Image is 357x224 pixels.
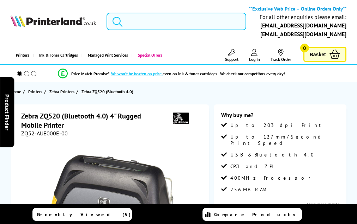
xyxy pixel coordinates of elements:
span: Log In [249,57,260,62]
img: Printerland Logo [11,15,96,27]
span: 400MHz Processor [230,175,313,181]
a: View more details [307,201,339,207]
a: [EMAIL_ADDRESS][DOMAIN_NAME] [260,31,346,38]
a: Home [11,88,23,95]
a: Track Order [271,49,291,62]
span: Basket [310,50,326,59]
span: CPCL and ZPL [230,163,275,169]
span: Zebra Printers [49,88,74,95]
h1: Zebra ZQ520 (Bluetooth 4.0) 4" Rugged Mobile Printer [21,111,165,130]
span: Up to 127mm/Second Print Speed [230,134,339,146]
a: Log In [249,49,260,62]
a: Printers [28,88,44,95]
span: Zebra ZQ520 (Bluetooth 4.0) [81,88,133,95]
span: USB & Bluetooth 4.0 [230,152,314,158]
a: Compare Products [202,208,302,221]
span: Support [225,57,238,62]
img: Zebra [165,111,197,124]
span: Compare Products [214,211,299,218]
a: Printerland Logo [11,15,96,28]
span: 0 [300,44,309,52]
a: Printers [11,46,33,64]
div: For all other enquiries please email: [260,14,346,20]
span: Home [11,88,21,95]
b: **Exclusive Web Price – Online Orders Only** [249,5,346,12]
span: Recently Viewed (5) [37,211,131,218]
a: Support [225,49,238,62]
span: 256MB RAM [230,186,267,193]
span: Product Finder [4,94,11,130]
a: [EMAIL_ADDRESS][DOMAIN_NAME] [260,22,346,29]
span: Price Match Promise* [71,71,110,76]
span: We won’t be beaten on price, [111,71,163,76]
a: Ink & Toner Cartridges [33,46,81,64]
div: Why buy me? [221,111,339,122]
li: modal_Promise [4,68,339,80]
div: - even on ink & toner cartridges - We check our competitors every day! [110,71,285,76]
a: Recently Viewed (5) [32,208,132,221]
span: Up to 203 dpi Print [230,122,324,128]
span: ZQ52-AUE000E-00 [21,130,68,137]
a: Zebra Printers [49,88,76,95]
a: Zebra ZQ520 (Bluetooth 4.0) [81,88,135,95]
a: Managed Print Services [81,46,132,64]
span: Ink & Toner Cartridges [39,46,78,64]
span: Printers [28,88,42,95]
a: Special Offers [132,46,166,64]
a: Basket 0 [303,47,346,62]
